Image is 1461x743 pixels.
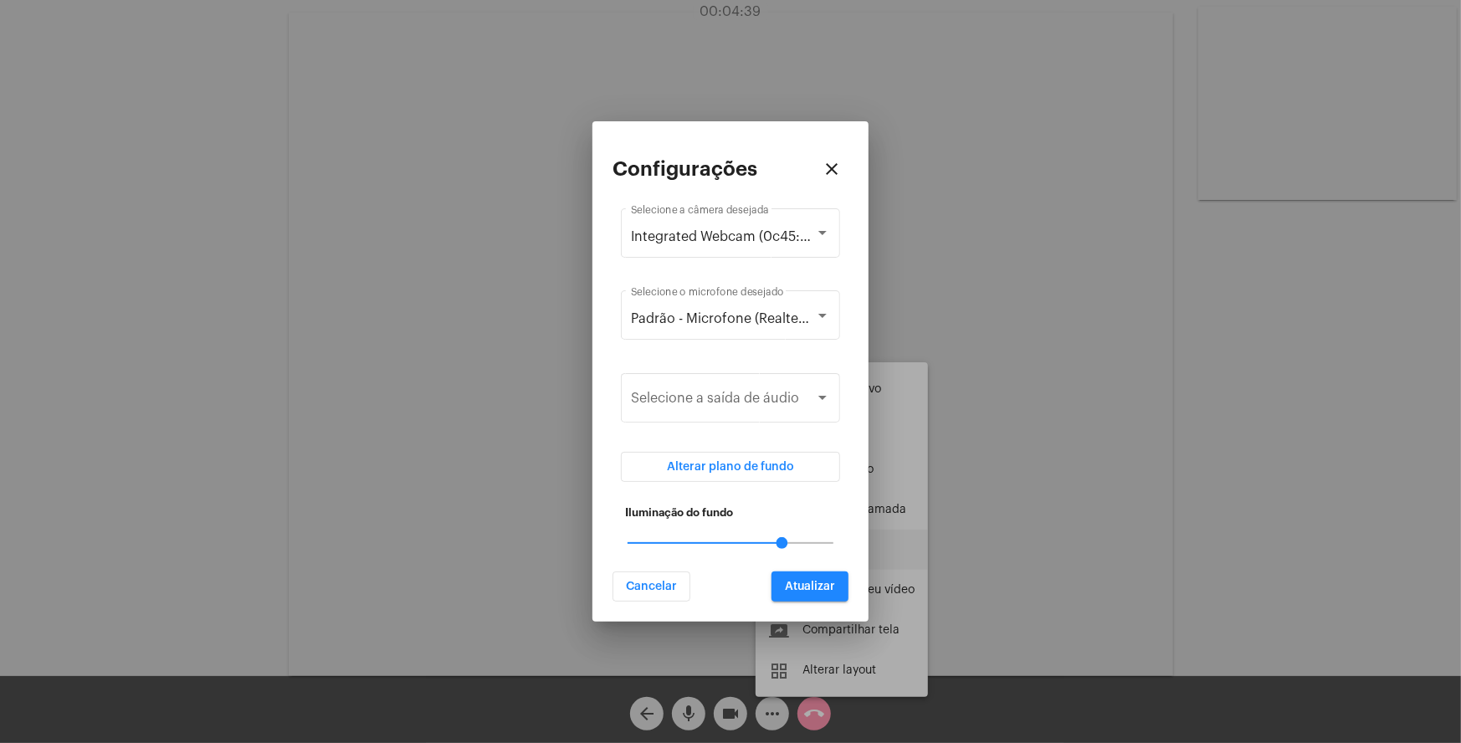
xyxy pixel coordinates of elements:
h5: Iluminação do fundo [625,507,836,519]
button: Atualizar [772,571,848,602]
span: Cancelar [626,581,677,592]
span: Padrão - Microfone (Realtek(R) Audio) [631,312,867,325]
span: Atualizar [785,581,835,592]
button: Cancelar [613,571,690,602]
button: Alterar plano de fundo [621,452,840,482]
h2: Configurações [613,158,757,180]
span: Alterar plano de fundo [667,461,794,473]
span: Integrated Webcam (0c45:6730) [631,230,837,243]
mat-icon: close [822,159,842,179]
